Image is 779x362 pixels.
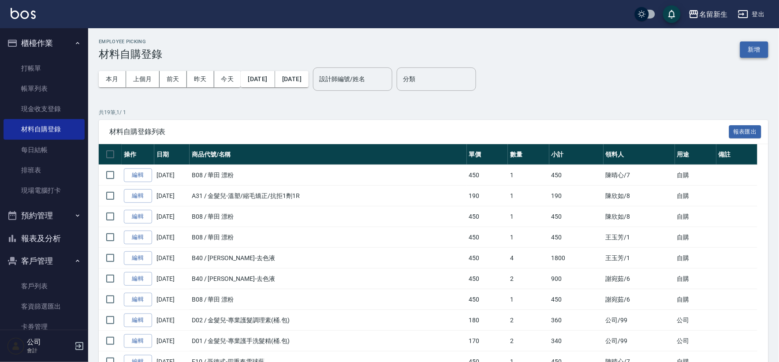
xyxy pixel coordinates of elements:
th: 小計 [549,144,604,165]
a: 打帳單 [4,58,85,78]
td: 謝宛茹 /6 [604,269,675,289]
button: 本月 [99,71,126,87]
a: 編輯 [124,189,152,203]
a: 新增 [740,45,768,53]
th: 數量 [508,144,549,165]
button: save [663,5,681,23]
h2: Employee Picking [99,39,162,45]
td: 公司 /99 [604,310,675,331]
td: [DATE] [154,289,190,310]
td: [DATE] [154,186,190,206]
td: B40 / [PERSON_NAME]-去色液 [190,248,467,269]
td: 陳欣如 /8 [604,186,675,206]
td: 1 [508,227,549,248]
td: 450 [549,227,604,248]
a: 現金收支登錄 [4,99,85,119]
td: 1800 [549,248,604,269]
a: 客資篩選匯出 [4,296,85,317]
th: 操作 [122,144,154,165]
td: [DATE] [154,331,190,351]
td: 450 [549,206,604,227]
a: 編輯 [124,293,152,306]
td: [DATE] [154,227,190,248]
td: 2 [508,269,549,289]
button: 今天 [214,71,241,87]
button: 客戶管理 [4,250,85,272]
button: [DATE] [241,71,275,87]
a: 現場電腦打卡 [4,180,85,201]
a: 報表匯出 [729,127,762,135]
td: D02 / 金髮兒-專業護髮調理素(桶.包) [190,310,467,331]
td: 1 [508,186,549,206]
td: 170 [467,331,508,351]
button: 報表及分析 [4,227,85,250]
td: A31 / 金髮兒-溫塑/縮毛矯正/抗拒1劑1R [190,186,467,206]
td: 450 [467,227,508,248]
a: 編輯 [124,210,152,224]
button: 昨天 [187,71,214,87]
td: 1 [508,165,549,186]
button: 預約管理 [4,204,85,227]
td: B08 / 華田 漂粉 [190,227,467,248]
td: 2 [508,331,549,351]
button: 前天 [160,71,187,87]
td: 王玉芳 /1 [604,248,675,269]
td: [DATE] [154,269,190,289]
td: 謝宛茹 /6 [604,289,675,310]
h5: 公司 [27,338,72,347]
td: 340 [549,331,604,351]
td: 180 [467,310,508,331]
p: 共 19 筆, 1 / 1 [99,108,768,116]
p: 會計 [27,347,72,355]
td: 2 [508,310,549,331]
button: [DATE] [275,71,309,87]
td: 450 [467,269,508,289]
td: [DATE] [154,310,190,331]
td: 450 [467,289,508,310]
td: D01 / 金髮兒-專業護手洗髮精(桶.包) [190,331,467,351]
th: 日期 [154,144,190,165]
td: 1 [508,289,549,310]
td: [DATE] [154,248,190,269]
td: 450 [549,289,604,310]
td: 公司 [675,331,716,351]
button: 登出 [734,6,768,22]
td: 自購 [675,227,716,248]
a: 編輯 [124,313,152,327]
td: 450 [467,248,508,269]
a: 編輯 [124,168,152,182]
a: 材料自購登錄 [4,119,85,139]
td: [DATE] [154,206,190,227]
td: 公司 [675,310,716,331]
a: 每日結帳 [4,140,85,160]
th: 商品代號/名稱 [190,144,467,165]
a: 卡券管理 [4,317,85,337]
td: 190 [549,186,604,206]
td: 450 [549,165,604,186]
img: Logo [11,8,36,19]
a: 客戶列表 [4,276,85,296]
td: B40 / [PERSON_NAME]-去色液 [190,269,467,289]
td: 陳欣如 /8 [604,206,675,227]
td: 公司 /99 [604,331,675,351]
td: 自購 [675,206,716,227]
td: 自購 [675,248,716,269]
a: 編輯 [124,251,152,265]
td: B08 / 華田 漂粉 [190,289,467,310]
td: B08 / 華田 漂粉 [190,165,467,186]
td: 王玉芳 /1 [604,227,675,248]
td: 自購 [675,186,716,206]
button: 新增 [740,41,768,58]
h3: 材料自購登錄 [99,48,162,60]
a: 編輯 [124,272,152,286]
img: Person [7,337,25,355]
td: 1 [508,206,549,227]
td: 自購 [675,269,716,289]
th: 領料人 [604,144,675,165]
button: 上個月 [126,71,160,87]
td: 900 [549,269,604,289]
td: 自購 [675,289,716,310]
a: 編輯 [124,231,152,244]
td: 4 [508,248,549,269]
span: 材料自購登錄列表 [109,127,729,136]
